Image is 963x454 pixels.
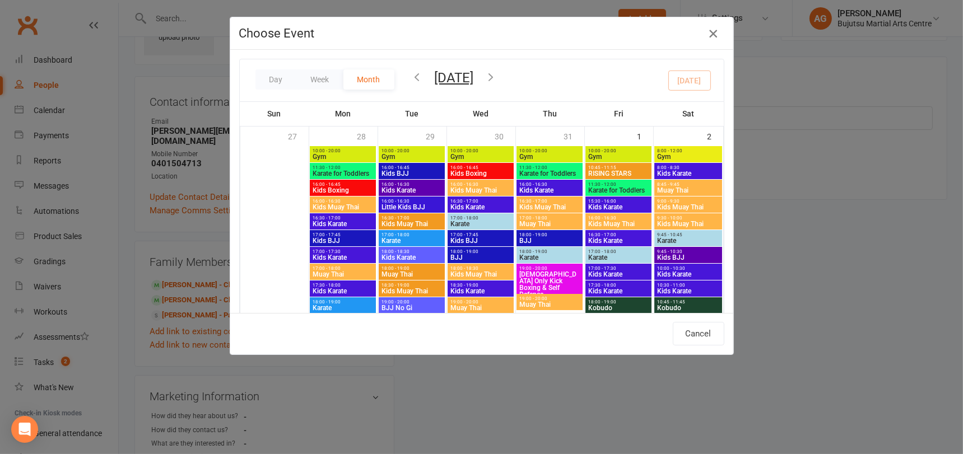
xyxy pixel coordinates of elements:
[657,204,720,210] span: Kids Muay Thai
[450,148,511,153] span: 10:00 - 20:00
[312,305,374,311] span: Karate
[657,182,720,187] span: 8:45 - 9:45
[588,216,649,221] span: 16:00 - 16:30
[240,102,309,125] th: Sun
[312,271,374,278] span: Muay Thai
[312,299,374,305] span: 18:00 - 19:00
[657,199,720,204] span: 9:00 - 9:30
[588,266,649,271] span: 17:00 - 17:30
[588,237,649,244] span: Kids Karate
[312,204,374,210] span: Kids Muay Thai
[638,127,653,145] div: 1
[435,70,474,86] button: [DATE]
[297,69,343,90] button: Week
[312,232,374,237] span: 17:00 - 17:45
[588,165,649,170] span: 10:45 - 11:15
[312,254,374,261] span: Kids Karate
[657,305,720,311] span: Kobudo
[312,153,374,160] span: Gym
[515,102,584,125] th: Thu
[450,271,511,278] span: Kids Muay Thai
[519,204,580,210] span: Kids Muay Thai
[381,165,443,170] span: 16:00 - 16:45
[588,170,649,177] span: RISING STARS
[657,254,720,261] span: Kids BJJ
[588,232,649,237] span: 16:30 - 17:00
[584,102,653,125] th: Fri
[588,153,649,160] span: Gym
[708,127,723,145] div: 2
[588,299,649,305] span: 18:00 - 19:00
[450,165,511,170] span: 16:00 - 16:45
[704,25,722,43] button: Close
[381,199,443,204] span: 16:00 - 16:30
[450,170,511,177] span: Kids Boxing
[343,69,394,90] button: Month
[239,26,724,40] h4: Choose Event
[450,199,511,204] span: 16:30 - 17:00
[381,204,443,210] span: Little Kids BJJ
[381,153,443,160] span: Gym
[381,237,443,244] span: Karate
[381,288,443,294] span: Kids Muay Thai
[312,266,374,271] span: 17:00 - 18:00
[588,254,649,261] span: Karate
[381,216,443,221] span: 16:30 - 17:00
[588,271,649,278] span: Kids Karate
[450,216,511,221] span: 17:00 - 18:00
[446,102,515,125] th: Wed
[450,299,511,305] span: 19:00 - 20:00
[381,266,443,271] span: 18:00 - 19:00
[657,249,720,254] span: 9:45 - 10:30
[657,148,720,153] span: 8:00 - 12:00
[519,148,580,153] span: 10:00 - 20:00
[381,271,443,278] span: Muay Thai
[657,170,720,177] span: Kids Karate
[450,182,511,187] span: 16:00 - 16:30
[381,232,443,237] span: 17:00 - 18:00
[450,232,511,237] span: 17:00 - 17:45
[564,127,584,145] div: 31
[381,254,443,261] span: Kids Karate
[657,216,720,221] span: 9:30 - 10:00
[519,182,580,187] span: 16:00 - 16:30
[312,148,374,153] span: 10:00 - 20:00
[381,170,443,177] span: Kids BJJ
[381,305,443,311] span: BJJ No Gi
[312,165,374,170] span: 11:30 - 12:00
[426,127,446,145] div: 29
[519,254,580,261] span: Karate
[357,127,378,145] div: 28
[588,305,649,311] span: Kobudo
[519,216,580,221] span: 17:00 - 18:00
[657,153,720,160] span: Gym
[450,288,511,294] span: Kids Karate
[381,299,443,305] span: 19:00 - 20:00
[657,271,720,278] span: Kids Karate
[450,305,511,311] span: Muay Thai
[381,283,443,288] span: 18:30 - 19:00
[11,416,38,443] div: Open Intercom Messenger
[312,170,374,177] span: Karate for Toddlers
[495,127,515,145] div: 30
[519,153,580,160] span: Gym
[450,204,511,210] span: Kids Karate
[312,199,374,204] span: 16:00 - 16:30
[519,301,580,308] span: Muay Thai
[519,199,580,204] span: 16:30 - 17:00
[519,296,580,301] span: 19:00 - 20:00
[381,148,443,153] span: 10:00 - 20:00
[450,237,511,244] span: Kids BJJ
[588,204,649,210] span: Kids Karate
[519,249,580,254] span: 18:00 - 19:00
[657,283,720,288] span: 10:30 - 11:00
[588,283,649,288] span: 17:30 - 18:00
[450,283,511,288] span: 18:30 - 19:00
[381,182,443,187] span: 16:00 - 16:30
[312,182,374,187] span: 16:00 - 16:45
[309,102,378,125] th: Mon
[588,199,649,204] span: 15:30 - 16:00
[588,221,649,227] span: Kids Muay Thai
[450,221,511,227] span: Karate
[657,232,720,237] span: 9:45 - 10:45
